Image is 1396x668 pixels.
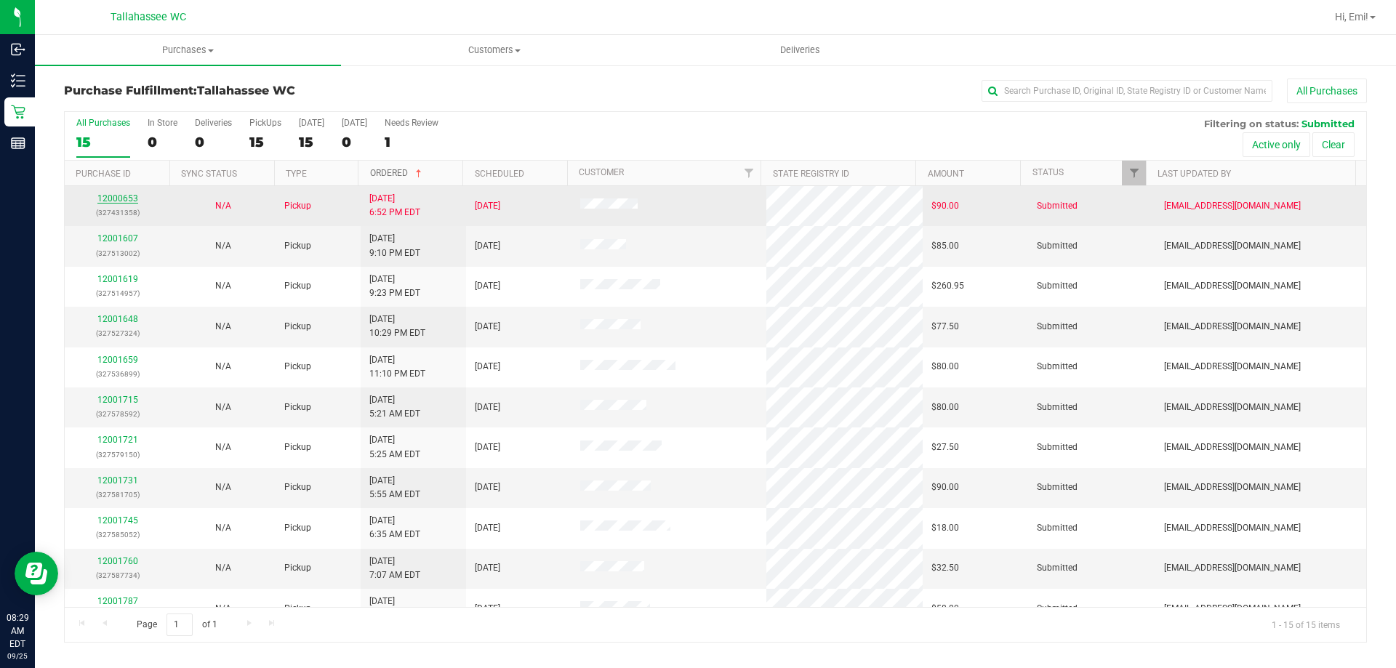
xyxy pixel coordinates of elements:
span: Pickup [284,279,311,293]
button: N/A [215,239,231,253]
inline-svg: Retail [11,105,25,119]
span: $58.80 [931,602,959,616]
span: [EMAIL_ADDRESS][DOMAIN_NAME] [1164,279,1301,293]
button: N/A [215,401,231,414]
a: 12001648 [97,314,138,324]
input: Search Purchase ID, Original ID, State Registry ID or Customer Name... [982,80,1272,102]
span: [DATE] [475,561,500,575]
button: N/A [215,480,231,494]
div: [DATE] [299,118,324,128]
span: Page of 1 [124,613,229,636]
span: [EMAIL_ADDRESS][DOMAIN_NAME] [1164,320,1301,334]
a: Deliveries [647,35,953,65]
span: [DATE] 7:34 AM EDT [369,595,420,622]
span: [EMAIL_ADDRESS][DOMAIN_NAME] [1164,239,1301,253]
button: N/A [215,440,231,454]
span: [DATE] 6:35 AM EDT [369,514,420,542]
button: N/A [215,561,231,575]
input: 1 [167,613,193,636]
span: $80.00 [931,360,959,374]
button: N/A [215,279,231,293]
span: Pickup [284,320,311,334]
span: Not Applicable [215,603,231,613]
div: 0 [342,134,367,150]
inline-svg: Reports [11,136,25,150]
div: All Purchases [76,118,130,128]
span: Pickup [284,360,311,374]
span: [EMAIL_ADDRESS][DOMAIN_NAME] [1164,360,1301,374]
a: Type [286,169,307,179]
div: PickUps [249,118,281,128]
span: Submitted [1037,360,1078,374]
span: Submitted [1037,239,1078,253]
span: [DATE] [475,279,500,293]
span: Submitted [1037,199,1078,213]
p: (327585052) [73,528,161,542]
button: N/A [215,602,231,616]
span: [DATE] 7:07 AM EDT [369,555,420,582]
div: Deliveries [195,118,232,128]
p: (327514957) [73,286,161,300]
a: 12001715 [97,395,138,405]
span: Not Applicable [215,563,231,573]
span: [DATE] [475,360,500,374]
span: [DATE] 9:23 PM EDT [369,273,420,300]
span: Submitted [1037,440,1078,454]
span: [EMAIL_ADDRESS][DOMAIN_NAME] [1164,480,1301,494]
span: Not Applicable [215,281,231,291]
span: [DATE] 6:52 PM EDT [369,192,420,220]
a: 12001787 [97,596,138,606]
p: (327536899) [73,367,161,381]
p: (327527324) [73,326,161,340]
p: (327431358) [73,206,161,220]
a: 12001721 [97,435,138,445]
div: Needs Review [385,118,438,128]
button: N/A [215,360,231,374]
span: $260.95 [931,279,964,293]
span: Filtering on status: [1204,118,1299,129]
div: In Store [148,118,177,128]
a: 12001760 [97,556,138,566]
span: Not Applicable [215,402,231,412]
div: 0 [195,134,232,150]
a: 12001659 [97,355,138,365]
button: N/A [215,199,231,213]
span: Purchases [35,44,341,57]
button: Clear [1312,132,1355,157]
span: Not Applicable [215,442,231,452]
span: [DATE] [475,320,500,334]
p: (327578592) [73,407,161,421]
span: Pickup [284,602,311,616]
span: [DATE] [475,199,500,213]
button: N/A [215,320,231,334]
span: Not Applicable [215,321,231,331]
span: Tallahassee WC [111,11,186,23]
a: Customer [579,167,624,177]
inline-svg: Inventory [11,73,25,88]
span: [EMAIL_ADDRESS][DOMAIN_NAME] [1164,401,1301,414]
span: [EMAIL_ADDRESS][DOMAIN_NAME] [1164,521,1301,535]
span: Tallahassee WC [197,84,295,97]
a: Filter [737,161,761,185]
span: [DATE] 5:21 AM EDT [369,393,420,421]
div: [DATE] [342,118,367,128]
span: Not Applicable [215,201,231,211]
span: Submitted [1037,401,1078,414]
span: [EMAIL_ADDRESS][DOMAIN_NAME] [1164,602,1301,616]
a: 12000653 [97,193,138,204]
span: Not Applicable [215,523,231,533]
span: Pickup [284,480,311,494]
span: Submitted [1037,521,1078,535]
p: (327513002) [73,246,161,260]
div: 1 [385,134,438,150]
span: $80.00 [931,401,959,414]
span: Submitted [1037,279,1078,293]
span: [DATE] [475,401,500,414]
p: (327579150) [73,448,161,462]
span: [DATE] 5:25 AM EDT [369,433,420,461]
span: [DATE] [475,440,500,454]
span: Pickup [284,440,311,454]
div: 15 [76,134,130,150]
span: Pickup [284,239,311,253]
span: $18.00 [931,521,959,535]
